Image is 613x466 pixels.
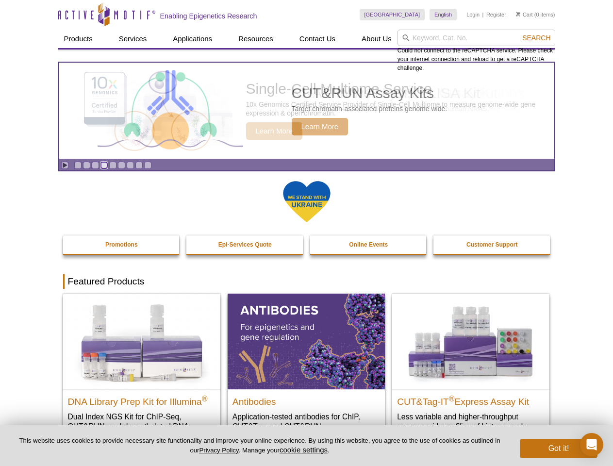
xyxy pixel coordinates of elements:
a: Go to slide 7 [127,162,134,169]
img: CUT&Tag-IT® Express Assay Kit [392,294,549,389]
article: CUT&RUN Assay Kits [59,63,554,159]
a: DNA Library Prep Kit for Illumina DNA Library Prep Kit for Illumina® Dual Index NGS Kit for ChIP-... [63,294,220,450]
div: Open Intercom Messenger [580,433,603,456]
strong: Customer Support [466,241,517,248]
p: Less variable and higher-throughput genome-wide profiling of histone marks​. [397,412,545,432]
li: (0 items) [516,9,555,20]
strong: Online Events [349,241,388,248]
a: About Us [356,30,398,48]
img: CUT&RUN Assay Kits [98,67,243,155]
a: Register [486,11,506,18]
p: Target chromatin-associated proteins genome wide. [292,104,447,113]
a: Online Events [310,235,428,254]
strong: Epi-Services Quote [218,241,272,248]
sup: ® [202,394,208,402]
a: Cart [516,11,533,18]
a: Products [58,30,99,48]
a: Go to slide 8 [135,162,143,169]
p: This website uses cookies to provide necessary site functionality and improve your online experie... [16,436,504,455]
img: DNA Library Prep Kit for Illumina [63,294,220,389]
a: Go to slide 2 [83,162,90,169]
a: Go to slide 4 [100,162,108,169]
span: Learn More [292,118,348,135]
a: All Antibodies Antibodies Application-tested antibodies for ChIP, CUT&Tag, and CUT&RUN. [228,294,385,441]
span: Search [522,34,550,42]
div: Could not connect to the reCAPTCHA service. Please check your internet connection and reload to g... [398,30,555,72]
strong: Promotions [105,241,138,248]
a: CUT&Tag-IT® Express Assay Kit CUT&Tag-IT®Express Assay Kit Less variable and higher-throughput ge... [392,294,549,441]
sup: ® [449,394,455,402]
a: Go to slide 3 [92,162,99,169]
a: Login [466,11,480,18]
h2: CUT&RUN Assay Kits [292,86,447,100]
a: Epi-Services Quote [186,235,304,254]
a: Promotions [63,235,181,254]
h2: CUT&Tag-IT Express Assay Kit [397,392,545,407]
a: Applications [167,30,218,48]
a: Services [113,30,153,48]
a: [GEOGRAPHIC_DATA] [360,9,425,20]
a: English [430,9,457,20]
img: Your Cart [516,12,520,17]
button: Search [519,33,553,42]
a: Privacy Policy [199,447,238,454]
img: All Antibodies [228,294,385,389]
input: Keyword, Cat. No. [398,30,555,46]
button: Got it! [520,439,597,458]
a: Go to slide 6 [118,162,125,169]
p: Application-tested antibodies for ChIP, CUT&Tag, and CUT&RUN. [232,412,380,432]
a: Customer Support [433,235,551,254]
a: Contact Us [294,30,341,48]
a: Go to slide 9 [144,162,151,169]
h2: Enabling Epigenetics Research [160,12,257,20]
button: cookie settings [280,446,328,454]
h2: Featured Products [63,274,550,289]
a: Go to slide 1 [74,162,82,169]
img: We Stand With Ukraine [282,180,331,223]
a: Toggle autoplay [61,162,68,169]
a: Resources [232,30,279,48]
h2: DNA Library Prep Kit for Illumina [68,392,215,407]
p: Dual Index NGS Kit for ChIP-Seq, CUT&RUN, and ds methylated DNA assays. [68,412,215,441]
h2: Antibodies [232,392,380,407]
a: CUT&RUN Assay Kits CUT&RUN Assay Kits Target chromatin-associated proteins genome wide. Learn More [59,63,554,159]
a: Go to slide 5 [109,162,116,169]
li: | [482,9,484,20]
